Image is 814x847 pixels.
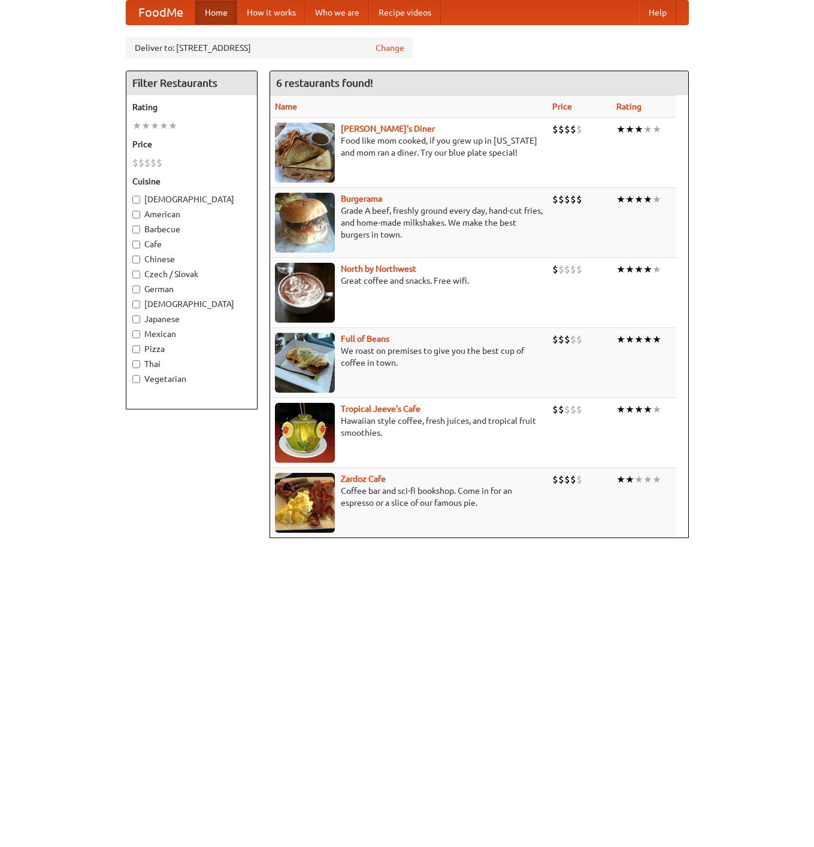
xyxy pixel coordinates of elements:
[275,333,335,393] img: beans.jpg
[376,42,404,54] a: Change
[634,473,643,486] li: ★
[275,345,543,369] p: We roast on premises to give you the best cup of coffee in town.
[132,343,251,355] label: Pizza
[570,263,576,276] li: $
[552,333,558,346] li: $
[132,223,251,235] label: Barbecue
[616,102,641,111] a: Rating
[643,263,652,276] li: ★
[616,193,625,206] li: ★
[275,263,335,323] img: north.jpg
[276,77,373,89] ng-pluralize: 6 restaurants found!
[625,123,634,136] li: ★
[150,156,156,169] li: $
[132,358,251,370] label: Thai
[132,119,141,132] li: ★
[341,334,389,344] a: Full of Beans
[558,333,564,346] li: $
[625,263,634,276] li: ★
[132,193,251,205] label: [DEMOGRAPHIC_DATA]
[616,403,625,416] li: ★
[132,373,251,385] label: Vegetarian
[275,275,543,287] p: Great coffee and snacks. Free wifi.
[305,1,369,25] a: Who we are
[564,333,570,346] li: $
[564,473,570,486] li: $
[558,123,564,136] li: $
[643,123,652,136] li: ★
[652,193,661,206] li: ★
[558,263,564,276] li: $
[564,193,570,206] li: $
[126,71,257,95] h4: Filter Restaurants
[552,473,558,486] li: $
[552,102,572,111] a: Price
[625,193,634,206] li: ★
[576,473,582,486] li: $
[275,415,543,439] p: Hawaiian style coffee, fresh juices, and tropical fruit smoothies.
[132,313,251,325] label: Japanese
[132,345,140,353] input: Pizza
[552,403,558,416] li: $
[275,135,543,159] p: Food like mom cooked, if you grew up in [US_STATE] and mom ran a diner. Try our blue plate special!
[552,263,558,276] li: $
[132,315,140,323] input: Japanese
[132,330,140,338] input: Mexican
[275,473,335,533] img: zardoz.jpg
[652,123,661,136] li: ★
[552,193,558,206] li: $
[570,403,576,416] li: $
[132,241,140,248] input: Cafe
[132,226,140,233] input: Barbecue
[341,404,420,414] a: Tropical Jeeve's Cafe
[616,263,625,276] li: ★
[132,375,140,383] input: Vegetarian
[652,403,661,416] li: ★
[132,138,251,150] h5: Price
[652,333,661,346] li: ★
[625,333,634,346] li: ★
[643,473,652,486] li: ★
[126,1,195,25] a: FoodMe
[195,1,237,25] a: Home
[126,37,413,59] div: Deliver to: [STREET_ADDRESS]
[132,300,140,308] input: [DEMOGRAPHIC_DATA]
[616,123,625,136] li: ★
[634,263,643,276] li: ★
[132,238,251,250] label: Cafe
[616,473,625,486] li: ★
[576,193,582,206] li: $
[132,211,140,218] input: American
[237,1,305,25] a: How it works
[144,156,150,169] li: $
[369,1,441,25] a: Recipe videos
[652,473,661,486] li: ★
[558,193,564,206] li: $
[156,156,162,169] li: $
[275,102,297,111] a: Name
[570,193,576,206] li: $
[341,264,416,274] a: North by Northwest
[558,403,564,416] li: $
[341,124,435,133] a: [PERSON_NAME]'s Diner
[576,263,582,276] li: $
[552,123,558,136] li: $
[159,119,168,132] li: ★
[275,403,335,463] img: jeeves.jpg
[576,333,582,346] li: $
[132,208,251,220] label: American
[564,263,570,276] li: $
[570,473,576,486] li: $
[634,403,643,416] li: ★
[275,123,335,183] img: sallys.jpg
[168,119,177,132] li: ★
[643,193,652,206] li: ★
[132,156,138,169] li: $
[132,271,140,278] input: Czech / Slovak
[341,194,382,204] a: Burgerama
[132,101,251,113] h5: Rating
